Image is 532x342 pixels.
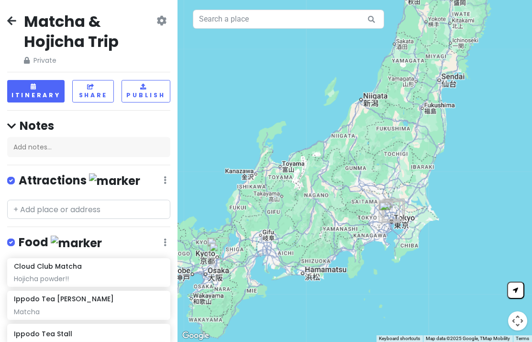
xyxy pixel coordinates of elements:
[72,80,114,103] button: Share
[205,239,234,267] div: Hoho Hojicha Uji Main Store
[379,194,408,223] div: Suzukien Asakusa matcha gelato
[180,330,211,342] img: Google
[122,80,170,103] button: Publish
[7,200,170,219] input: + Add place or address
[180,330,211,342] a: Open this area in Google Maps (opens a new window)
[516,336,529,341] a: Terms (opens in new tab)
[14,330,163,338] h6: Ippodo Tea Stall
[14,308,163,316] div: Matcha
[14,262,82,271] h6: Cloud Club Matcha
[89,173,140,188] img: marker
[375,196,404,225] div: The Matcha Tokyo Shinjuku
[24,55,155,66] span: Private
[508,311,527,331] button: Map camera controls
[379,335,420,342] button: Keyboard shortcuts
[14,295,114,303] h6: Ippodo Tea [PERSON_NAME]
[24,11,155,51] h2: Matcha & Hojicha Trip
[378,196,407,225] div: Ippodo Tea Stall
[426,336,510,341] span: Map data ©2025 Google, TMap Mobility
[378,197,407,226] div: ATELIER MATCHA
[14,274,163,283] div: Hojicha powder!!
[193,10,384,29] input: Search a place
[203,234,232,262] div: HOHO HOJICHA 焙茶専門店 京都駅八条口店
[378,197,407,226] div: Ippodo Tea Ginza Mitsukoshi
[51,236,102,251] img: marker
[19,235,102,251] h4: Food
[7,137,170,157] div: Add notes...
[378,195,407,224] div: Sankō-en Store
[7,80,65,103] button: Itinerary
[380,195,409,224] div: THE MATCHA TOKYO SKYTREE Solamachi 抹茶トーキョー
[375,197,403,226] div: 八十八渋谷
[7,118,170,133] h4: Notes
[19,173,140,189] h4: Attractions
[375,198,404,227] div: The Matcha Tokyo Miyashita Park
